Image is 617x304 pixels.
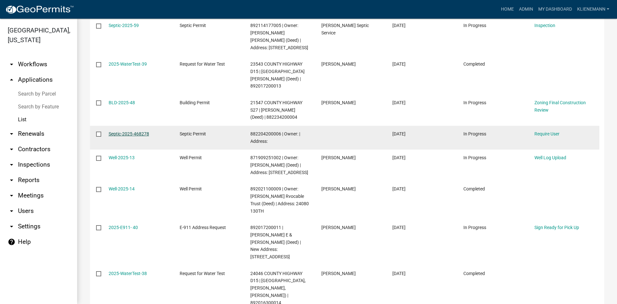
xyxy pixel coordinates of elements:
i: arrow_drop_down [8,207,15,215]
a: Sign Ready for Pick Up [534,225,579,230]
a: 2025-E911- 40 [109,225,138,230]
span: In Progress [463,23,486,28]
span: Septic Permit [180,131,206,136]
span: 892017200011 | Aldinger, Douglas E & Joanne K (Deed) | New Address: 12053 MM Ave [250,225,301,259]
span: Kendall Lienemann [321,186,356,191]
a: Septic-2025-468278 [109,131,149,136]
span: Septic Permit [180,23,206,28]
span: In Progress [463,100,486,105]
span: Kendall Lienemann [321,155,356,160]
a: My Dashboard [536,3,575,15]
span: Megan Croop [321,100,356,105]
span: 23543 COUNTY HIGHWAY D15 | Swartzendruber, Michel Neal (Deed) | 892017200013 [250,61,305,88]
span: 892114177005 | Owner: Regan, Michael P Regan, Katie Jane (Deed) | Address: 2627 RIVER RD [250,23,308,50]
span: 08/26/2025 [392,23,406,28]
a: Home [498,3,516,15]
span: Completed [463,186,485,191]
span: Completed [463,61,485,67]
i: help [8,238,15,246]
span: Lori Kohart [321,225,356,230]
i: arrow_drop_down [8,130,15,138]
span: Building Permit [180,100,210,105]
i: arrow_drop_down [8,176,15,184]
a: Inspection [534,23,555,28]
span: 08/14/2025 [392,225,406,230]
span: Well Permit [180,186,202,191]
a: Septic-2025-59 [109,23,139,28]
span: 892021100009 | Owner: Molly McDowell-Schipper Rvocable Trust (Deed) | Address: 24080 130TH [250,186,309,213]
span: In Progress [463,225,486,230]
i: arrow_drop_down [8,192,15,199]
i: arrow_drop_up [8,76,15,84]
span: 08/13/2025 [392,271,406,276]
a: Well-2025-14 [109,186,135,191]
span: Winters Septic Service [321,23,369,35]
span: Completed [463,271,485,276]
span: 08/19/2025 [392,186,406,191]
span: In Progress [463,131,486,136]
span: 08/26/2025 [392,100,406,105]
span: E-911 Address Request [180,225,226,230]
span: 21547 COUNTY HIGHWAY S27 | Ioerger, Cindy - LE (Deed) | 882234200004 [250,100,302,120]
i: arrow_drop_down [8,60,15,68]
span: 08/19/2025 [392,155,406,160]
span: Request for Water Test [180,271,225,276]
span: 08/26/2025 [392,61,406,67]
i: arrow_drop_down [8,223,15,230]
span: 882204200006 | Owner: | Address: [250,131,300,144]
a: Well Log Upload [534,155,566,160]
a: Require User [534,131,559,136]
i: arrow_drop_down [8,145,15,153]
a: klienemann [575,3,612,15]
span: In Progress [463,155,486,160]
span: Mike [321,61,356,67]
span: Well Permit [180,155,202,160]
a: 2025-WaterTest-38 [109,271,147,276]
i: arrow_drop_down [8,161,15,169]
span: 08/23/2025 [392,131,406,136]
span: Request for Water Test [180,61,225,67]
a: 2025-WaterTest-39 [109,61,147,67]
a: Admin [516,3,536,15]
span: 871909251002 | Owner: Sizemore, Randy (Deed) | Address: 32563 STATE HIGHWAY 175 [250,155,308,175]
a: BLD-2025-48 [109,100,135,105]
a: Well-2025-13 [109,155,135,160]
span: Jennifer Winters [321,271,356,276]
a: Zoning Final Construction Review [534,100,586,113]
